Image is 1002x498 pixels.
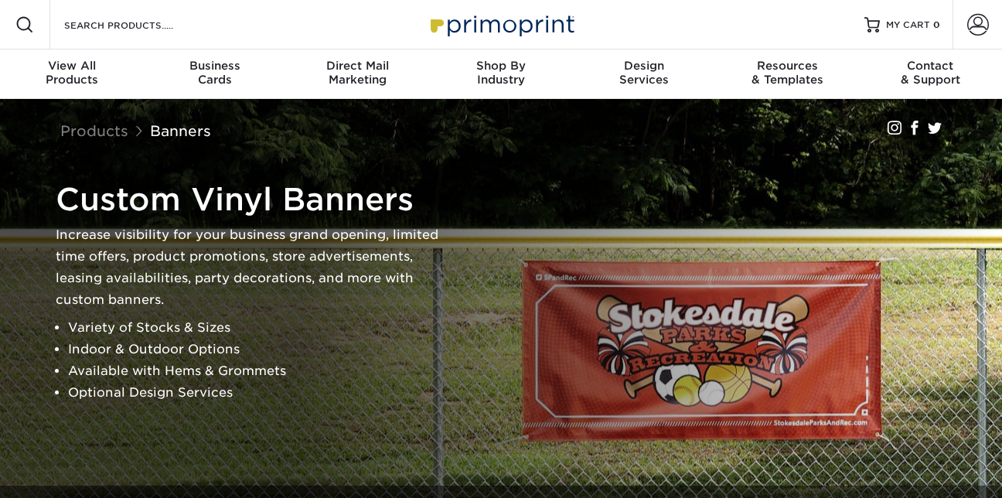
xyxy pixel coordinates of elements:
li: Optional Design Services [68,382,442,404]
p: Increase visibility for your business grand opening, limited time offers, product promotions, sto... [56,224,442,311]
li: Available with Hems & Grommets [68,360,442,382]
a: Banners [150,122,211,139]
a: Contact& Support [859,49,1002,99]
h1: Custom Vinyl Banners [56,181,442,218]
div: Marketing [286,59,429,87]
div: Industry [429,59,572,87]
a: BusinessCards [143,49,286,99]
span: Design [573,59,716,73]
div: & Templates [716,59,859,87]
span: Contact [859,59,1002,73]
a: Direct MailMarketing [286,49,429,99]
input: SEARCH PRODUCTS..... [63,15,213,34]
a: DesignServices [573,49,716,99]
img: Primoprint [424,8,578,41]
div: & Support [859,59,1002,87]
span: Resources [716,59,859,73]
span: 0 [933,19,940,30]
span: Shop By [429,59,572,73]
a: Products [60,122,128,139]
li: Indoor & Outdoor Options [68,339,442,360]
li: Variety of Stocks & Sizes [68,317,442,339]
a: Shop ByIndustry [429,49,572,99]
span: Business [143,59,286,73]
div: Cards [143,59,286,87]
a: Resources& Templates [716,49,859,99]
div: Services [573,59,716,87]
span: MY CART [886,19,930,32]
span: Direct Mail [286,59,429,73]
